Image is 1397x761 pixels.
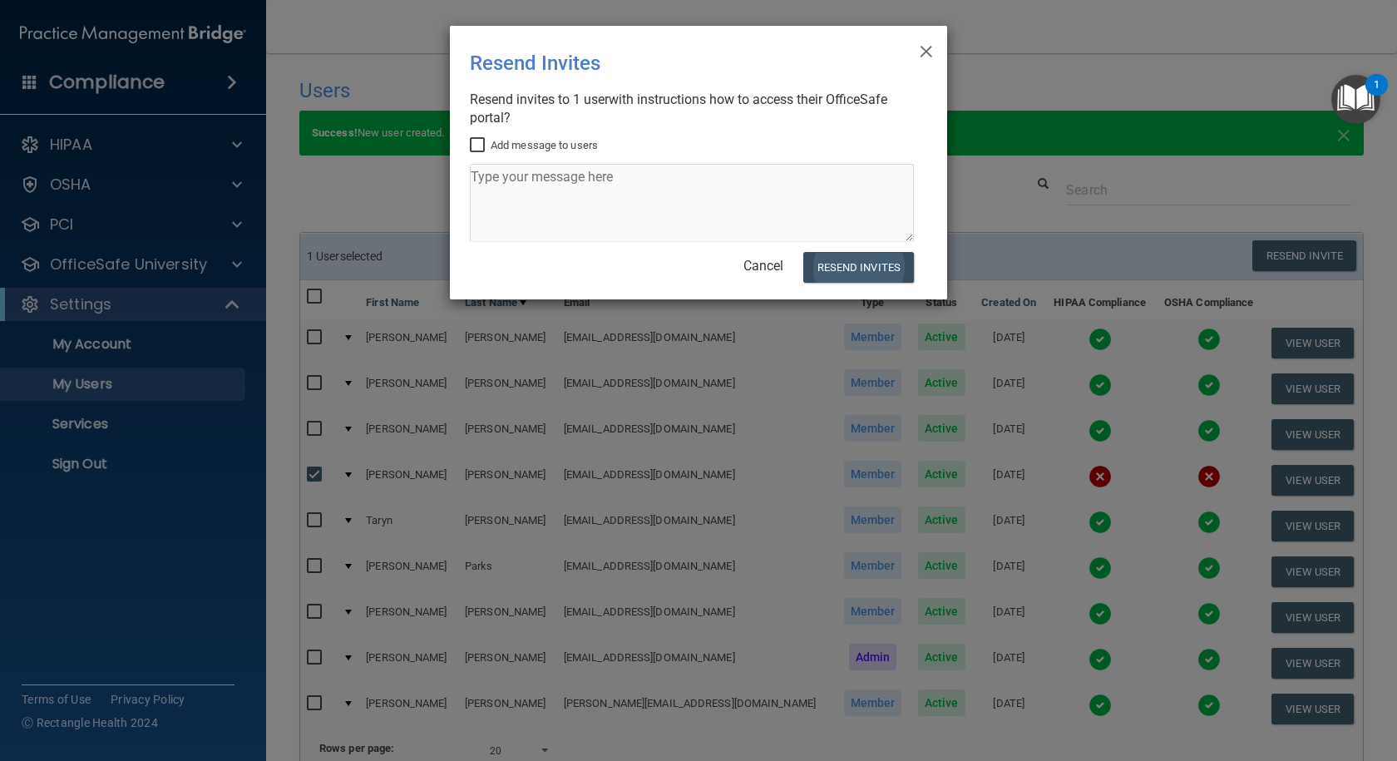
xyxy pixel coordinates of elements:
[1374,85,1380,106] div: 1
[743,258,783,274] a: Cancel
[470,91,914,127] div: Resend invites to 1 user with instructions how to access their OfficeSafe portal?
[803,252,914,283] button: Resend Invites
[1331,75,1380,124] button: Open Resource Center, 1 new notification
[919,32,934,66] span: ×
[470,39,859,87] div: Resend Invites
[470,139,489,152] input: Add message to users
[470,136,598,156] label: Add message to users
